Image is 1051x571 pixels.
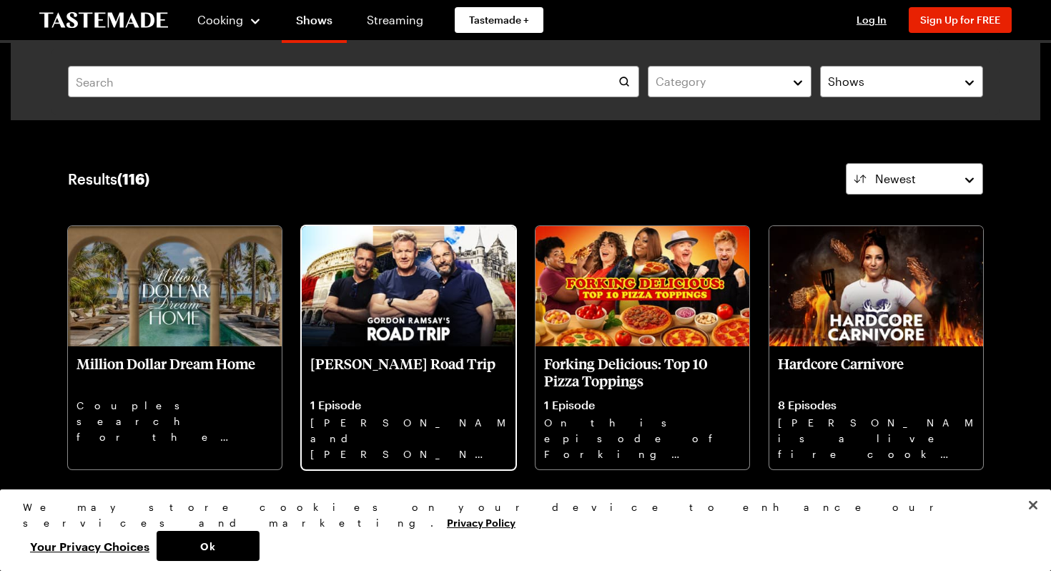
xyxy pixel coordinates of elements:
[68,226,282,469] a: Million Dollar Dream HomeMillion Dollar Dream HomeCouples search for the perfect luxury home. Fro...
[544,398,741,412] p: 1 Episode
[117,170,149,187] span: ( 116 )
[302,226,515,469] a: Gordon Ramsay's Road Trip[PERSON_NAME] Road Trip1 Episode[PERSON_NAME], and [PERSON_NAME] hit the...
[544,415,741,461] p: On this episode of Forking Delicious, we're counting down your Top Ten Pizza Toppings!
[1017,489,1049,521] button: Close
[536,226,749,346] img: Forking Delicious: Top 10 Pizza Toppings
[68,66,639,97] input: Search
[455,7,543,33] a: Tastemade +
[648,66,811,97] button: Category
[23,499,1016,561] div: Privacy
[310,415,507,461] p: [PERSON_NAME], and [PERSON_NAME] hit the road for a wild food-filled tour of [GEOGRAPHIC_DATA], [...
[23,499,1016,531] div: We may store cookies on your device to enhance our services and marketing.
[656,73,781,90] div: Category
[909,7,1012,33] button: Sign Up for FREE
[157,531,260,561] button: Ok
[769,226,983,346] img: Hardcore Carnivore
[843,13,900,27] button: Log In
[39,12,168,29] a: To Tastemade Home Page
[778,355,974,389] p: Hardcore Carnivore
[769,226,983,469] a: Hardcore CarnivoreHardcore Carnivore8 Episodes[PERSON_NAME] is a live fire cook and meat scientis...
[544,355,741,389] p: Forking Delicious: Top 10 Pizza Toppings
[197,3,262,37] button: Cooking
[77,398,273,444] p: Couples search for the perfect luxury home. From bowling alleys to roof-top pools, these homes ha...
[302,226,515,346] img: Gordon Ramsay's Road Trip
[828,73,864,90] span: Shows
[857,14,887,26] span: Log In
[820,66,983,97] button: Shows
[920,14,1000,26] span: Sign Up for FREE
[310,398,507,412] p: 1 Episode
[282,3,347,43] a: Shows
[68,226,282,346] img: Million Dollar Dream Home
[68,170,149,187] div: Results
[875,170,916,187] span: Newest
[23,531,157,561] button: Your Privacy Choices
[778,398,974,412] p: 8 Episodes
[469,13,529,27] span: Tastemade +
[447,515,515,529] a: More information about your privacy, opens in a new tab
[778,415,974,461] p: [PERSON_NAME] is a live fire cook and meat scientist traveling the country to find her favorite p...
[197,13,243,26] span: Cooking
[846,163,983,195] button: Newest
[536,226,749,469] a: Forking Delicious: Top 10 Pizza ToppingsForking Delicious: Top 10 Pizza Toppings1 EpisodeOn this ...
[77,355,273,389] p: Million Dollar Dream Home
[310,355,507,389] p: [PERSON_NAME] Road Trip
